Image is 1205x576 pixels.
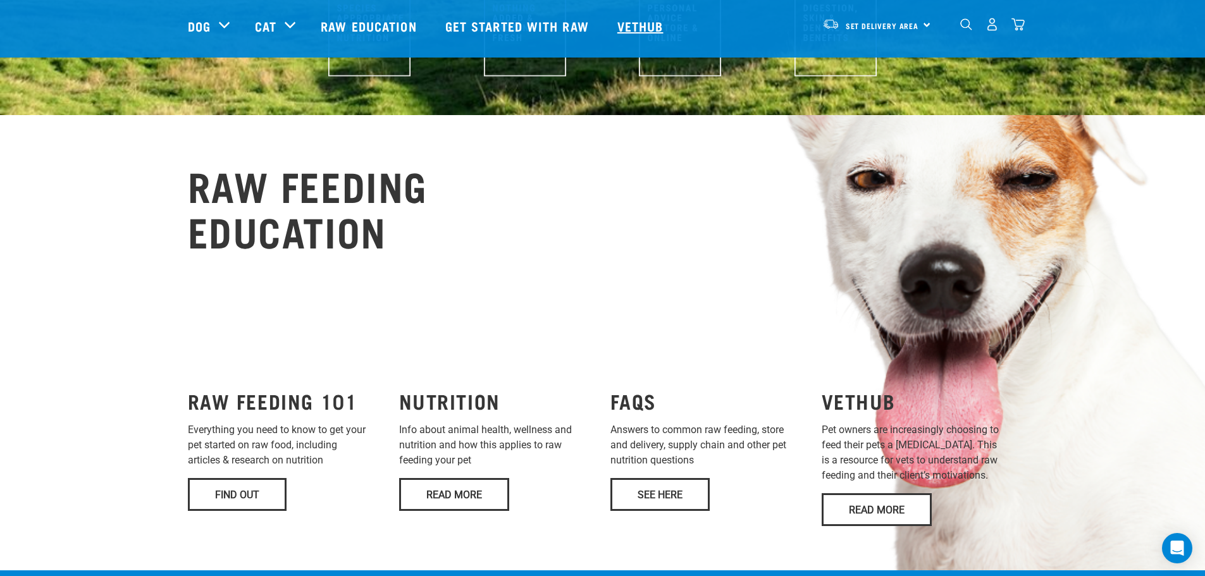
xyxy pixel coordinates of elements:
div: Open Intercom Messenger [1162,533,1192,563]
h3: VETHUB [822,389,1018,412]
p: Answers to common raw feeding, store and delivery, supply chain and other pet nutrition questions [610,422,806,468]
img: van-moving.png [822,18,839,30]
img: home-icon-1@2x.png [960,18,972,30]
h3: RAW FEEDING 101 [188,389,384,412]
a: Dog [188,16,211,35]
span: Set Delivery Area [846,23,919,28]
a: Vethub [605,1,679,51]
img: home-icon@2x.png [1011,18,1025,31]
a: Find Out [188,478,287,511]
p: Info about animal health, wellness and nutrition and how this applies to raw feeding your pet [399,422,595,468]
p: Pet owners are increasingly choosing to feed their pets a [MEDICAL_DATA]. This is a resource for ... [822,422,1018,483]
a: Read More [399,478,509,511]
a: Cat [255,16,276,35]
a: Get started with Raw [433,1,605,51]
a: Raw Education [308,1,432,51]
h3: NUTRITION [399,389,595,412]
a: See Here [610,478,710,511]
a: Read More [822,493,932,526]
h3: FAQS [610,389,806,412]
p: Everything you need to know to get your pet started on raw food, including articles & research on... [188,422,384,468]
img: user.png [986,18,999,31]
h2: RAW FEEDING EDUCATION [188,162,428,253]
